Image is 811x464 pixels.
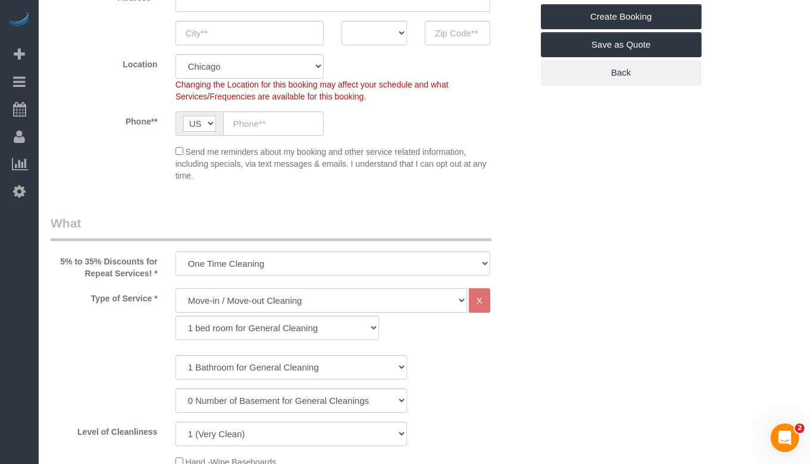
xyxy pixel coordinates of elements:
a: Create Booking [541,4,702,29]
label: Level of Cleanliness [42,422,167,438]
input: Zip Code** [425,21,490,45]
a: Save as Quote [541,32,702,57]
span: 2 [795,423,804,433]
img: Automaid Logo [7,12,31,29]
iframe: Intercom live chat [771,423,799,452]
legend: What [51,214,491,241]
label: 5% to 35% Discounts for Repeat Services! * [42,251,167,279]
span: Send me reminders about my booking and other service related information, including specials, via... [176,147,487,180]
label: Type of Service * [42,288,167,304]
a: Back [541,60,702,85]
span: Changing the Location for this booking may affect your schedule and what Services/Frequencies are... [176,80,449,101]
label: Location [42,54,167,70]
